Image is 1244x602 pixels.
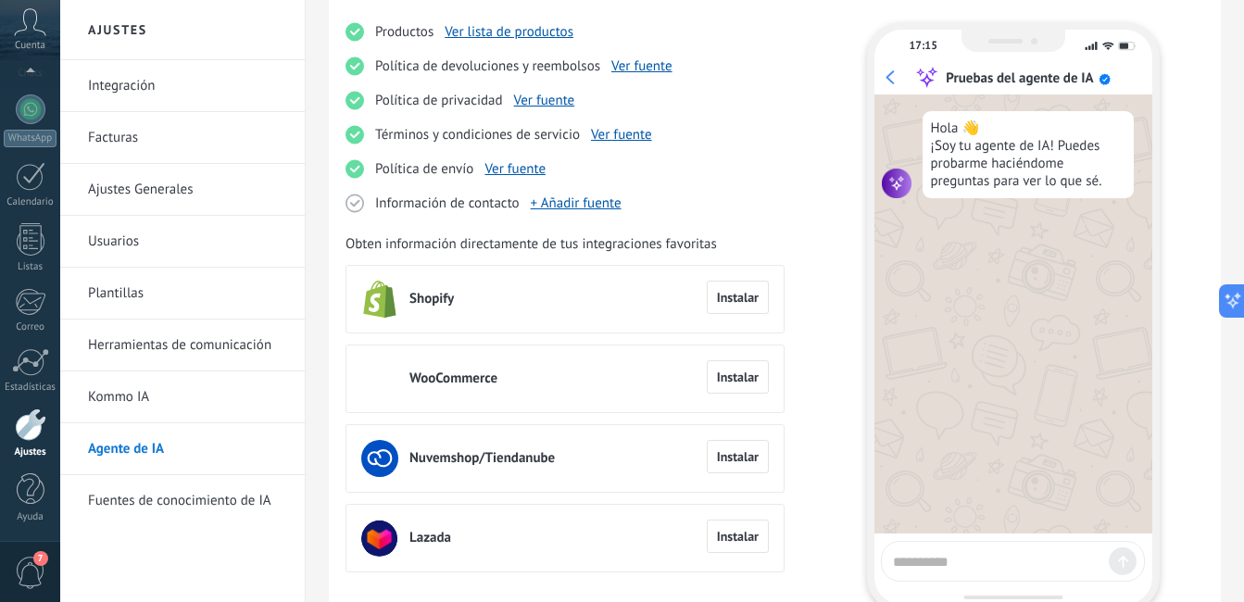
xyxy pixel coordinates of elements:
[60,112,305,164] li: Facturas
[375,194,520,213] span: Información de contacto
[375,57,600,76] span: Política de devoluciones y reembolsos
[346,235,717,254] span: Obten información directamente de tus integraciones favoritas
[910,39,937,53] div: 17:15
[611,57,672,75] a: Ver fuente
[88,423,286,475] a: Agente de IA
[88,112,286,164] a: Facturas
[531,194,622,212] a: + Añadir fuente
[375,126,580,144] span: Términos y condiciones de servicio
[717,530,759,543] span: Instalar
[88,60,286,112] a: Integración
[4,382,57,394] div: Estadísticas
[717,291,759,304] span: Instalar
[375,160,473,179] span: Política de envío
[88,320,286,371] a: Herramientas de comunicación
[409,449,555,468] span: Nuvemshop/Tiendanube
[60,423,305,475] li: Agente de IA
[4,321,57,333] div: Correo
[484,160,546,178] a: Ver fuente
[60,216,305,268] li: Usuarios
[409,529,451,547] span: Lazada
[4,130,57,147] div: WhatsApp
[4,511,57,523] div: Ayuda
[409,370,497,388] span: WooCommerce
[717,370,759,383] span: Instalar
[946,69,1093,87] div: Pruebas del agente de IA
[707,440,769,473] button: Instalar
[60,320,305,371] li: Herramientas de comunicación
[88,216,286,268] a: Usuarios
[882,169,911,198] img: agent icon
[923,111,1134,198] div: Hola 👋 ¡Soy tu agente de IA! Puedes probarme haciéndome preguntas para ver lo que sé.
[375,92,503,110] span: Política de privacidad
[88,475,286,527] a: Fuentes de conocimiento de IA
[591,126,652,144] a: Ver fuente
[707,360,769,394] button: Instalar
[60,475,305,526] li: Fuentes de conocimiento de IA
[717,450,759,463] span: Instalar
[707,281,769,314] button: Instalar
[445,23,573,41] a: Ver lista de productos
[60,60,305,112] li: Integración
[514,92,575,109] a: Ver fuente
[60,268,305,320] li: Plantillas
[88,268,286,320] a: Plantillas
[4,196,57,208] div: Calendario
[88,371,286,423] a: Kommo IA
[60,164,305,216] li: Ajustes Generales
[60,371,305,423] li: Kommo IA
[409,290,454,308] span: Shopify
[707,520,769,553] button: Instalar
[375,23,434,42] span: Productos
[15,40,45,52] span: Cuenta
[4,446,57,458] div: Ajustes
[88,164,286,216] a: Ajustes Generales
[33,551,48,566] span: 7
[4,261,57,273] div: Listas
